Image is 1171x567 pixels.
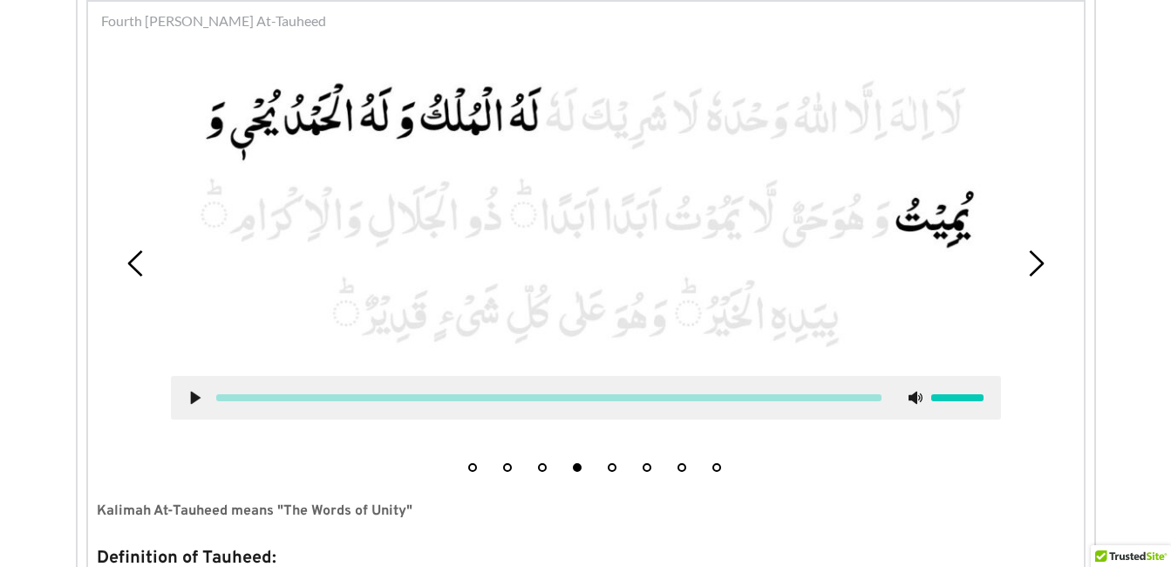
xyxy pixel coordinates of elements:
[677,463,686,472] button: 7 of 8
[101,10,326,31] span: Fourth [PERSON_NAME] At-Tauheed
[643,463,651,472] button: 6 of 8
[468,463,477,472] button: 1 of 8
[608,463,616,472] button: 5 of 8
[573,463,582,472] button: 4 of 8
[503,463,512,472] button: 2 of 8
[538,463,547,472] button: 3 of 8
[712,463,721,472] button: 8 of 8
[97,502,412,520] strong: Kalimah At-Tauheed means "The Words of Unity"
